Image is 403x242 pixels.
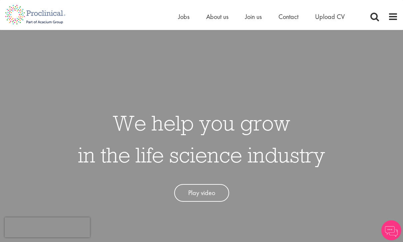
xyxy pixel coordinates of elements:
a: Play video [174,184,229,202]
a: Contact [278,12,298,21]
a: Join us [245,12,262,21]
a: About us [206,12,228,21]
h1: We help you grow in the life science industry [78,107,325,171]
a: Upload CV [315,12,345,21]
a: Jobs [178,12,190,21]
img: Chatbot [381,220,401,240]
